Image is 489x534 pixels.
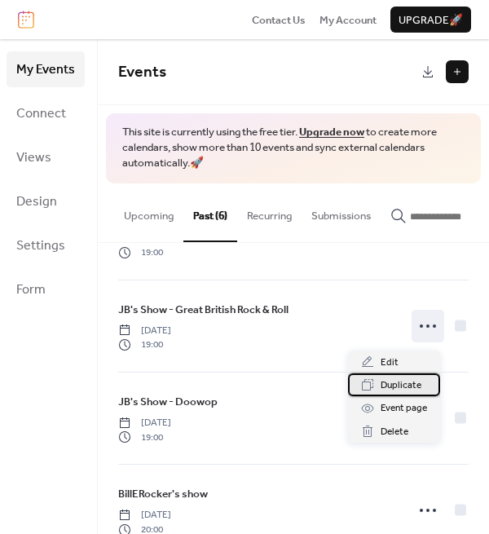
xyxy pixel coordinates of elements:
[118,57,166,87] span: Events
[237,183,302,241] button: Recurring
[7,271,85,307] a: Form
[118,394,218,410] span: JB's Show - Doowop
[118,301,289,319] a: JB's Show - Great British Rock & Roll
[183,183,237,242] button: Past (6)
[319,11,377,28] a: My Account
[118,245,171,260] span: 19:00
[7,183,85,219] a: Design
[118,485,208,503] a: BillERocker's show
[118,508,171,523] span: [DATE]
[381,355,399,371] span: Edit
[7,139,85,175] a: Views
[16,189,57,215] span: Design
[299,121,364,143] a: Upgrade now
[122,125,465,171] span: This site is currently using the free tier. to create more calendars, show more than 10 events an...
[319,12,377,29] span: My Account
[381,424,408,440] span: Delete
[118,430,171,445] span: 19:00
[16,145,51,171] span: Views
[7,51,85,87] a: My Events
[252,11,306,28] a: Contact Us
[252,12,306,29] span: Contact Us
[399,12,463,29] span: Upgrade 🚀
[16,233,65,259] span: Settings
[7,227,85,263] a: Settings
[118,416,171,430] span: [DATE]
[118,324,171,338] span: [DATE]
[118,302,289,318] span: JB's Show - Great British Rock & Roll
[390,7,471,33] button: Upgrade🚀
[302,183,381,241] button: Submissions
[18,11,34,29] img: logo
[16,57,75,83] span: My Events
[118,486,208,502] span: BillERocker's show
[381,377,421,394] span: Duplicate
[7,95,85,131] a: Connect
[118,338,171,352] span: 19:00
[381,400,427,417] span: Event page
[114,183,183,241] button: Upcoming
[16,101,66,127] span: Connect
[118,393,218,411] a: JB's Show - Doowop
[16,277,46,303] span: Form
